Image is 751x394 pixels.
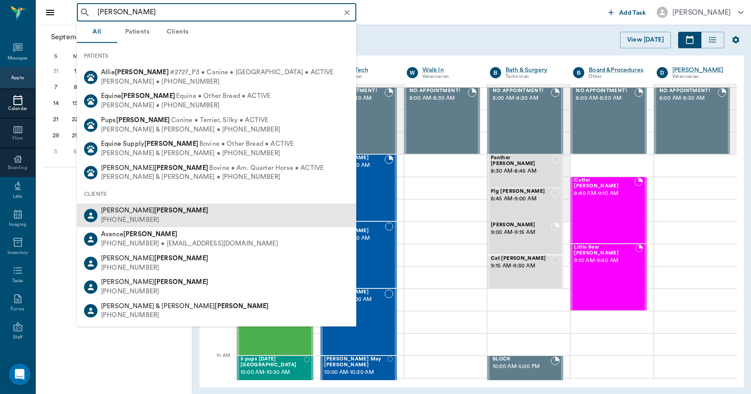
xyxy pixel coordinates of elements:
div: Technician [506,73,560,80]
b: [PERSON_NAME] [116,117,170,123]
span: Bovine • Other Breed • ACTIVE [199,140,294,149]
span: Bovine • Am. Quarter Horse • ACTIVE [209,164,324,173]
span: Cat [PERSON_NAME] [491,256,551,262]
div: Monday, September 29, 2025 [69,129,81,142]
div: Monday, September 1, 2025 [69,65,81,77]
span: Avance [101,231,177,237]
div: Open Intercom Messenger [9,364,30,385]
div: NOT_CONFIRMED, 8:30 AM - 8:45 AM [487,154,563,188]
div: BOOKED, 8:00 AM - 8:30 AM [570,87,646,154]
div: Other [589,73,643,80]
button: September2025 [46,28,122,46]
span: 8:00 AM - 8:30 AM [659,94,717,103]
span: 8:00 AM - 8:30 AM [576,94,634,103]
b: [PERSON_NAME] [154,165,208,171]
div: Monday, October 6, 2025 [69,145,81,158]
div: Technician [339,73,393,80]
div: BOOKED, 9:00 AM - 9:15 AM [487,221,563,255]
div: CLIENTS [77,185,356,203]
span: 9:00 AM - 9:15 AM [491,228,551,237]
div: Monday, September 22, 2025 [69,113,81,126]
div: Sunday, August 31, 2025 [50,65,62,77]
span: NO APPOINTMENT! [659,88,717,94]
div: [PERSON_NAME] [672,7,731,18]
div: Sunday, September 21, 2025 [50,113,62,126]
button: Close drawer [41,4,59,21]
span: [PERSON_NAME] [491,222,551,228]
b: [PERSON_NAME] [215,303,269,309]
b: [PERSON_NAME] [121,93,175,99]
div: BOOKED, 8:30 AM - 9:00 AM [321,154,397,221]
span: 5 pups [DATE] [GEOGRAPHIC_DATA] [240,356,304,368]
div: [PHONE_NUMBER] • [EMAIL_ADDRESS][DOMAIN_NAME] [101,239,278,249]
div: Monday, September 15, 2025 [69,97,81,110]
div: [PHONE_NUMBER] [101,287,208,297]
div: [PERSON_NAME] • [PHONE_NUMBER] [101,77,334,87]
div: Labs [13,193,22,200]
span: Little Bear [PERSON_NAME] [574,245,635,256]
div: Forms [11,306,24,313]
div: B [490,67,501,78]
div: 10 AM [207,351,230,373]
span: [PERSON_NAME] [101,165,208,171]
span: [PERSON_NAME] May [PERSON_NAME] [324,356,388,368]
div: BOOKED, 8:00 AM - 8:30 AM [487,87,563,154]
span: Pups [101,117,170,123]
div: [PERSON_NAME] [672,66,726,75]
div: Veterinarian [422,73,477,80]
span: NO APPOINTMENT! [576,88,634,94]
span: BLOCK [493,356,551,362]
b: [PERSON_NAME] [115,69,169,76]
span: September [49,31,89,43]
span: NO APPOINTMENT! [409,88,468,94]
a: Board &Procedures [589,66,643,75]
span: 8:00 AM - 8:30 AM [409,94,468,103]
span: Cutter [PERSON_NAME] [574,178,634,189]
a: Appt Tech [339,66,393,75]
span: [PERSON_NAME] [101,255,208,262]
div: Tasks [12,278,23,284]
input: Search [94,6,354,19]
div: Imaging [9,221,26,228]
b: [PERSON_NAME] [144,140,198,147]
div: [PERSON_NAME] & [PERSON_NAME] • [PHONE_NUMBER] [101,125,280,135]
div: BOOKED, 8:00 AM - 8:30 AM [321,87,397,154]
b: [PERSON_NAME] [154,207,208,214]
div: BOOKED, 8:40 AM - 9:10 AM [570,177,646,244]
div: [PERSON_NAME] • [PHONE_NUMBER] [101,101,270,110]
div: NOT_CONFIRMED, 9:15 AM - 9:30 AM [487,255,563,288]
div: [PHONE_NUMBER] [101,311,269,320]
span: 10:00 AM - 10:30 AM [324,368,388,377]
a: Walk In [422,66,477,75]
div: W [407,67,418,78]
div: NOT_CONFIRMED, 9:00 AM - 9:30 AM [321,221,397,288]
span: [PERSON_NAME] & [PERSON_NAME] [101,303,269,309]
button: Patients [117,21,157,43]
div: D [657,67,668,78]
a: Bath & Surgery [506,66,560,75]
button: Clear [341,6,353,19]
div: PATIENTS [77,47,356,65]
b: [PERSON_NAME] [154,255,208,262]
div: NOT_CONFIRMED, 8:45 AM - 9:00 AM [487,188,563,221]
div: Sunday, September 28, 2025 [50,129,62,142]
div: Inventory [8,250,28,256]
div: BOOKED, 8:00 AM - 8:30 AM [654,87,730,154]
div: Appts [11,75,24,81]
div: Monday, September 8, 2025 [69,81,81,93]
span: 8:45 AM - 9:00 AM [491,195,551,203]
b: [PERSON_NAME] [154,279,208,285]
div: Sunday, October 5, 2025 [50,145,62,158]
button: [PERSON_NAME] [650,4,751,21]
div: Staff [13,334,22,341]
button: View [DATE] [620,32,671,48]
button: All [77,21,117,43]
div: B [573,67,584,78]
div: Messages [8,55,28,62]
div: BOOKED, 9:10 AM - 9:40 AM [570,244,646,311]
span: 10:00 AM - 5:00 PM [493,362,551,371]
span: Equine • Other Breed • ACTIVE [176,92,270,101]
